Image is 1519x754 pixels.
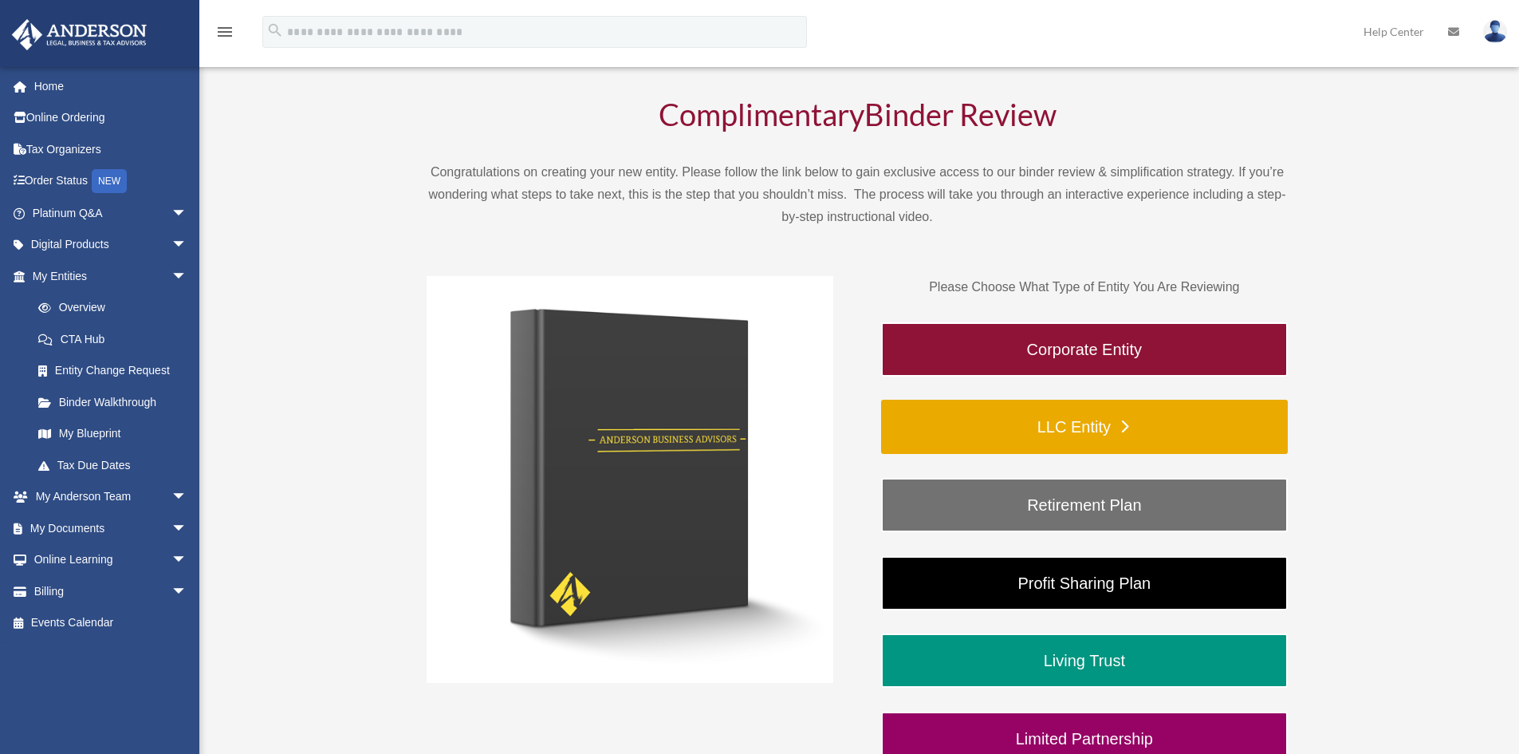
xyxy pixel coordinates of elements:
[22,323,211,355] a: CTA Hub
[11,481,211,513] a: My Anderson Teamarrow_drop_down
[11,197,211,229] a: Platinum Q&Aarrow_drop_down
[881,556,1288,610] a: Profit Sharing Plan
[22,292,211,324] a: Overview
[427,161,1288,228] p: Congratulations on creating your new entity. Please follow the link below to gain exclusive acces...
[11,229,211,261] a: Digital Productsarrow_drop_down
[171,544,203,577] span: arrow_drop_down
[22,418,211,450] a: My Blueprint
[881,322,1288,377] a: Corporate Entity
[11,260,211,292] a: My Entitiesarrow_drop_down
[1483,20,1507,43] img: User Pic
[215,28,234,41] a: menu
[266,22,284,39] i: search
[881,276,1288,298] p: Please Choose What Type of Entity You Are Reviewing
[22,449,211,481] a: Tax Due Dates
[881,400,1288,454] a: LLC Entity
[11,165,211,198] a: Order StatusNEW
[22,355,211,387] a: Entity Change Request
[11,512,211,544] a: My Documentsarrow_drop_down
[171,197,203,230] span: arrow_drop_down
[7,19,152,50] img: Anderson Advisors Platinum Portal
[92,169,127,193] div: NEW
[881,478,1288,532] a: Retirement Plan
[11,133,211,165] a: Tax Organizers
[11,607,211,639] a: Events Calendar
[215,22,234,41] i: menu
[11,102,211,134] a: Online Ordering
[171,229,203,262] span: arrow_drop_down
[171,260,203,293] span: arrow_drop_down
[22,386,203,418] a: Binder Walkthrough
[171,512,203,545] span: arrow_drop_down
[171,481,203,514] span: arrow_drop_down
[11,575,211,607] a: Billingarrow_drop_down
[864,96,1057,132] span: Binder Review
[881,634,1288,688] a: Living Trust
[659,96,864,132] span: Complimentary
[11,70,211,102] a: Home
[11,544,211,576] a: Online Learningarrow_drop_down
[171,575,203,608] span: arrow_drop_down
